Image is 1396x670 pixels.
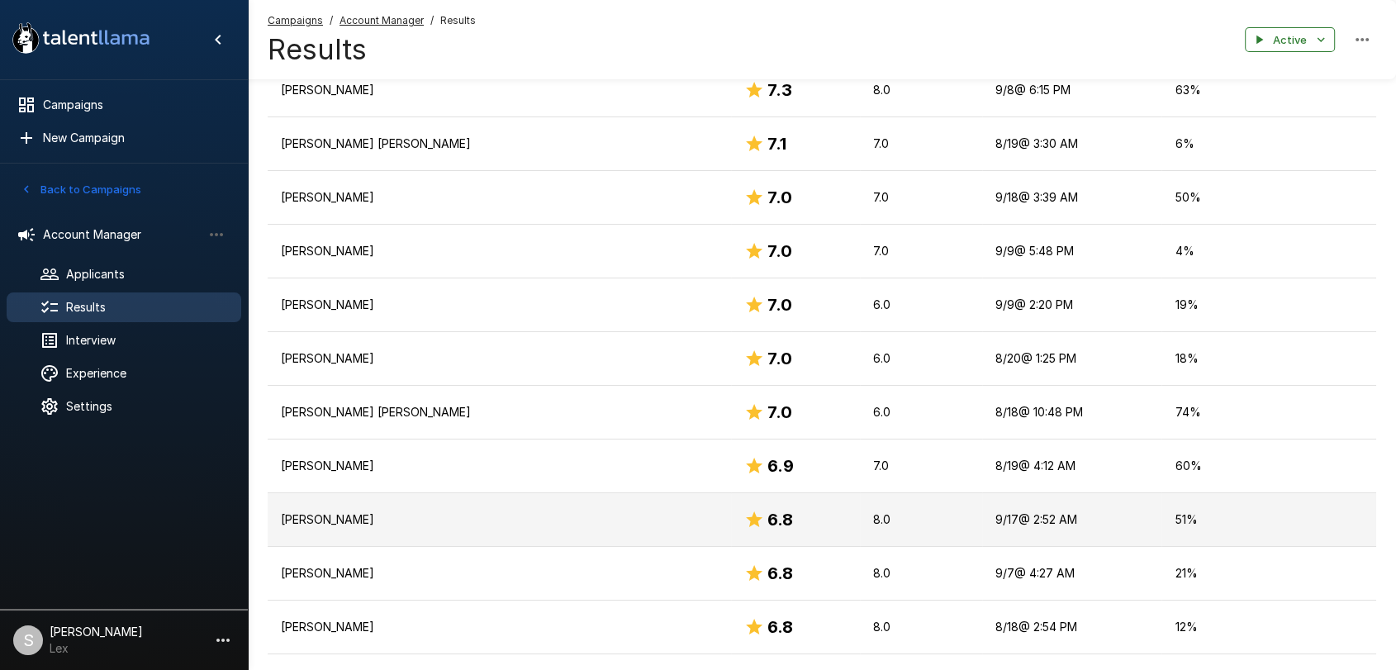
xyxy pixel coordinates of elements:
[873,565,969,582] p: 8.0
[767,131,786,157] h6: 7.1
[281,243,718,259] p: [PERSON_NAME]
[281,297,718,313] p: [PERSON_NAME]
[281,565,718,582] p: [PERSON_NAME]
[982,225,1162,278] td: 9/9 @ 5:48 PM
[982,601,1162,654] td: 8/18 @ 2:54 PM
[440,12,476,29] span: Results
[281,82,718,98] p: [PERSON_NAME]
[340,14,424,26] u: Account Manager
[281,619,718,635] p: [PERSON_NAME]
[873,511,969,528] p: 8.0
[1175,511,1363,528] p: 51 %
[281,511,718,528] p: [PERSON_NAME]
[873,243,969,259] p: 7.0
[1175,189,1363,206] p: 50 %
[873,404,969,421] p: 6.0
[281,135,718,152] p: [PERSON_NAME] [PERSON_NAME]
[268,14,323,26] u: Campaigns
[1175,350,1363,367] p: 18 %
[1175,243,1363,259] p: 4 %
[982,117,1162,171] td: 8/19 @ 3:30 AM
[1175,82,1363,98] p: 63 %
[873,189,969,206] p: 7.0
[1175,297,1363,313] p: 19 %
[1175,565,1363,582] p: 21 %
[430,12,434,29] span: /
[1175,619,1363,635] p: 12 %
[873,350,969,367] p: 6.0
[281,350,718,367] p: [PERSON_NAME]
[873,619,969,635] p: 8.0
[873,135,969,152] p: 7.0
[982,386,1162,440] td: 8/18 @ 10:48 PM
[982,64,1162,117] td: 9/8 @ 6:15 PM
[1175,458,1363,474] p: 60 %
[281,189,718,206] p: [PERSON_NAME]
[281,404,718,421] p: [PERSON_NAME] [PERSON_NAME]
[268,32,476,67] h4: Results
[982,547,1162,601] td: 9/7 @ 4:27 AM
[330,12,333,29] span: /
[1175,404,1363,421] p: 74 %
[767,77,792,103] h6: 7.3
[873,82,969,98] p: 8.0
[982,278,1162,332] td: 9/9 @ 2:20 PM
[767,399,792,425] h6: 7.0
[767,560,793,587] h6: 6.8
[873,458,969,474] p: 7.0
[767,184,792,211] h6: 7.0
[767,614,793,640] h6: 6.8
[767,506,793,533] h6: 6.8
[982,332,1162,386] td: 8/20 @ 1:25 PM
[767,238,792,264] h6: 7.0
[767,345,792,372] h6: 7.0
[767,453,794,479] h6: 6.9
[873,297,969,313] p: 6.0
[767,292,792,318] h6: 7.0
[1245,27,1335,53] button: Active
[982,171,1162,225] td: 9/18 @ 3:39 AM
[281,458,718,474] p: [PERSON_NAME]
[982,440,1162,493] td: 8/19 @ 4:12 AM
[982,493,1162,547] td: 9/17 @ 2:52 AM
[1175,135,1363,152] p: 6 %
